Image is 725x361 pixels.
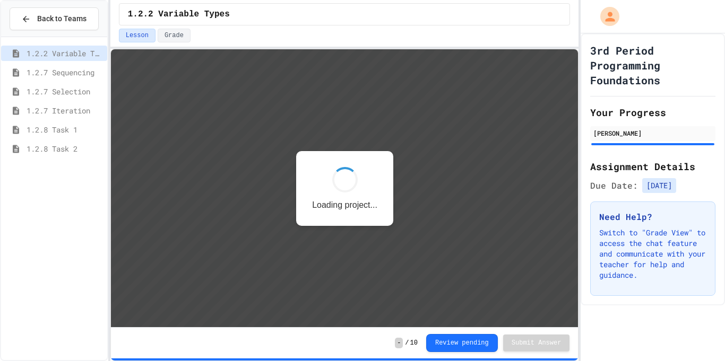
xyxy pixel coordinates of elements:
iframe: Snap! Programming Environment [111,49,579,327]
span: 1.2.7 Sequencing [27,67,103,78]
span: [DATE] [642,178,676,193]
button: Grade [158,29,191,42]
span: 1.2.7 Selection [27,86,103,97]
span: 1.2.7 Iteration [27,105,103,116]
h2: Your Progress [590,105,715,120]
h2: Assignment Details [590,159,715,174]
span: 1.2.2 Variable Types [128,8,230,21]
p: Loading project... [201,151,266,161]
span: Back to Teams [37,13,87,24]
button: Back to Teams [10,7,99,30]
h1: 3rd Period Programming Foundations [590,43,715,87]
div: My Account [589,4,622,29]
span: / [405,339,409,347]
span: - [395,338,403,348]
span: 1.2.8 Task 2 [27,143,103,154]
p: Switch to "Grade View" to access the chat feature and communicate with your teacher for help and ... [599,227,706,280]
span: 1.2.2 Variable Types [27,48,103,59]
div: [PERSON_NAME] [593,128,712,138]
span: 10 [410,339,418,347]
h3: Need Help? [599,210,706,223]
button: Lesson [119,29,156,42]
span: Submit Answer [512,339,562,347]
button: Review pending [426,334,498,352]
span: Due Date: [590,179,638,192]
button: Submit Answer [503,334,570,351]
span: 1.2.8 Task 1 [27,124,103,135]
